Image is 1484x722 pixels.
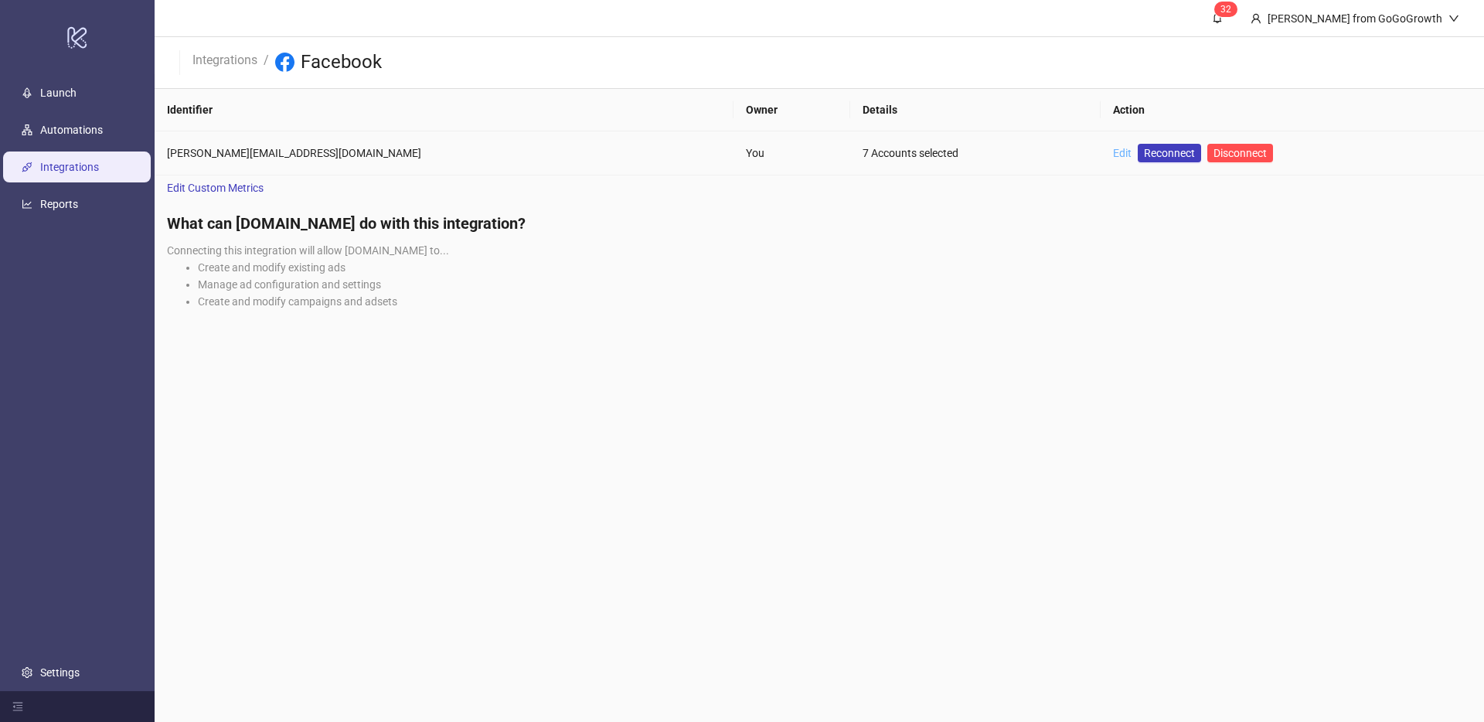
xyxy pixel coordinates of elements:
div: [PERSON_NAME] from GoGoGrowth [1261,10,1448,27]
h3: Facebook [301,50,382,75]
div: You [746,145,838,162]
a: Integrations [189,50,260,67]
span: 3 [1220,4,1226,15]
div: [PERSON_NAME][EMAIL_ADDRESS][DOMAIN_NAME] [167,145,721,162]
span: down [1448,13,1459,24]
a: Integrations [40,161,99,173]
a: Settings [40,666,80,679]
span: bell [1212,12,1223,23]
a: Edit Custom Metrics [155,175,276,200]
span: 2 [1226,4,1231,15]
a: Reconnect [1138,144,1201,162]
li: / [264,50,269,75]
th: Action [1101,89,1484,131]
a: Automations [40,124,103,136]
li: Manage ad configuration and settings [198,276,1472,293]
span: Edit Custom Metrics [167,179,264,196]
h4: What can [DOMAIN_NAME] do with this integration? [167,213,1472,234]
th: Details [850,89,1101,131]
th: Owner [733,89,850,131]
th: Identifier [155,89,733,131]
li: Create and modify existing ads [198,259,1472,276]
li: Create and modify campaigns and adsets [198,293,1472,310]
span: menu-fold [12,701,23,712]
a: Edit [1113,147,1132,159]
span: user [1251,13,1261,24]
span: Connecting this integration will allow [DOMAIN_NAME] to... [167,244,449,257]
span: Reconnect [1144,145,1195,162]
sup: 32 [1214,2,1237,17]
a: Reports [40,198,78,210]
span: Disconnect [1213,147,1267,159]
button: Disconnect [1207,144,1273,162]
a: Launch [40,87,77,99]
div: 7 Accounts selected [863,145,1088,162]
